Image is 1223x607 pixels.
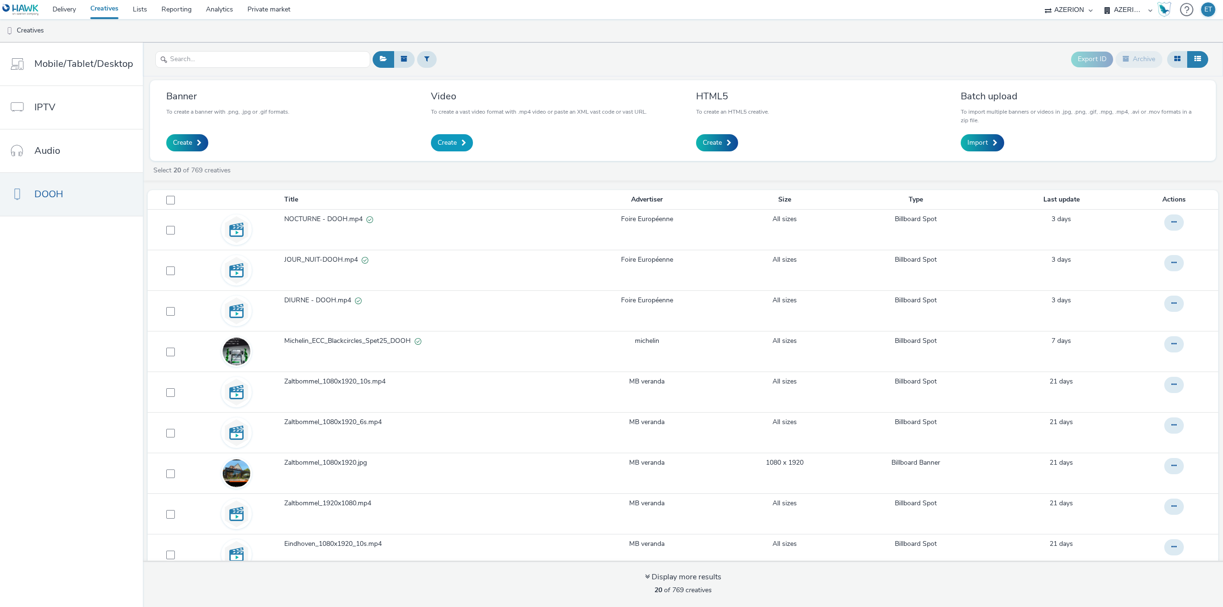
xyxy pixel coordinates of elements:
[223,327,250,376] img: 0ebebdb5-5787-49c0-b0b8-7aec9dcc5bdf.jpg
[696,134,738,151] a: Create
[284,458,565,472] a: Zaltbommel_1080x1920.jpg
[284,214,565,229] a: NOCTURNE - DOOH.mp4Valid
[1050,458,1073,467] span: 21 days
[961,134,1004,151] a: Import
[366,214,373,224] div: Valid
[727,190,842,210] th: Size
[772,214,797,224] a: All sizes
[284,417,386,427] span: Zaltbommel_1080x1920_6s.mp4
[166,90,290,103] h3: Banner
[895,417,937,427] a: Billboard Spot
[355,296,362,306] div: Valid
[34,187,63,201] span: DOOH
[696,107,769,116] p: To create an HTML5 creative.
[842,190,989,210] th: Type
[772,377,797,386] a: All sizes
[629,499,665,508] a: MB veranda
[1051,255,1071,264] span: 3 days
[362,255,368,265] div: Valid
[223,541,250,568] img: video.svg
[1051,336,1071,346] a: 29 August 2025, 22:30
[1157,2,1175,17] a: Hawk Academy
[284,336,565,351] a: Michelin_ECC_Blackcircles_Spet25_DOOHValid
[772,296,797,305] a: All sizes
[223,297,250,325] img: video.svg
[284,417,565,432] a: Zaltbommel_1080x1920_6s.mp4
[34,144,60,158] span: Audio
[1050,417,1073,427] a: 15 August 2025, 16:37
[152,166,235,175] a: Select of 769 creatives
[621,296,673,305] a: Foire Européenne
[1051,336,1071,345] span: 7 days
[223,500,250,528] img: video.svg
[34,100,55,114] span: IPTV
[284,458,371,468] span: Zaltbommel_1080x1920.jpg
[1050,539,1073,549] a: 15 August 2025, 16:37
[1051,214,1071,224] span: 3 days
[431,90,647,103] h3: Video
[1050,499,1073,508] a: 15 August 2025, 16:37
[629,377,665,386] a: MB veranda
[1051,255,1071,265] a: 2 September 2025, 13:41
[961,107,1200,125] p: To import multiple banners or videos in .jpg, .png, .gif, .mpg, .mp4, .avi or .mov formats in a z...
[629,417,665,427] a: MB veranda
[173,166,181,175] strong: 20
[284,336,415,346] span: Michelin_ECC_Blackcircles_Spet25_DOOH
[772,255,797,265] a: All sizes
[34,57,133,71] span: Mobile/Tablet/Desktop
[284,377,565,391] a: Zaltbommel_1080x1920_10s.mp4
[284,499,565,513] a: Zaltbommel_1920x1080.mp4
[438,138,457,148] span: Create
[415,336,421,346] div: Valid
[284,255,565,269] a: JOUR_NUIT-DOOH.mp4Valid
[645,572,721,583] div: Display more results
[895,296,937,305] a: Billboard Spot
[772,336,797,346] a: All sizes
[284,377,389,386] span: Zaltbommel_1080x1920_10s.mp4
[961,90,1200,103] h3: Batch upload
[431,134,473,151] a: Create
[2,4,39,16] img: undefined Logo
[1050,377,1073,386] a: 15 August 2025, 16:37
[1167,51,1188,67] button: Grid
[766,458,804,468] a: 1080 x 1920
[284,499,375,508] span: Zaltbommel_1920x1080.mp4
[223,256,250,284] img: video.svg
[1134,190,1218,210] th: Actions
[284,296,565,310] a: DIURNE - DOOH.mp4Valid
[635,336,659,346] a: michelin
[696,90,769,103] h3: HTML5
[155,51,370,68] input: Search...
[1116,51,1162,67] button: Archive
[772,499,797,508] a: All sizes
[567,190,728,210] th: Advertiser
[284,296,355,305] span: DIURNE - DOOH.mp4
[431,107,647,116] p: To create a vast video format with .mp4 video or paste an XML vast code or vast URL.
[654,586,662,595] strong: 20
[621,255,673,265] a: Foire Européenne
[895,255,937,265] a: Billboard Spot
[1157,2,1171,17] div: Hawk Academy
[895,336,937,346] a: Billboard Spot
[895,499,937,508] a: Billboard Spot
[223,216,250,244] img: video.svg
[1051,214,1071,224] a: 2 September 2025, 13:41
[223,449,250,498] img: 3bac4305-e0e7-4b47-9e02-0ec816c885fc.jpg
[1050,539,1073,548] span: 21 days
[989,190,1134,210] th: Last update
[284,214,366,224] span: NOCTURNE - DOOH.mp4
[772,539,797,549] a: All sizes
[283,190,566,210] th: Title
[1051,296,1071,305] a: 2 September 2025, 13:41
[1051,296,1071,305] span: 3 days
[1050,458,1073,468] a: 15 August 2025, 16:37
